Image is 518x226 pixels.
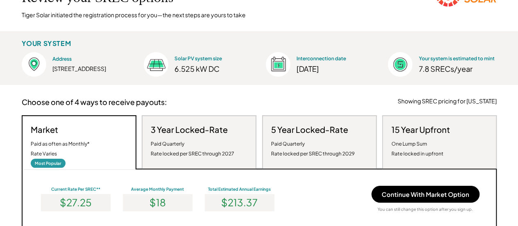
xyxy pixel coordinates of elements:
[378,207,473,212] div: You can still change this option after you sign up.
[22,11,246,19] div: Tiger Solar initiated the registration process for you—the next steps are yours to take
[266,52,290,77] img: Interconnection%403x.png
[52,56,124,63] div: Address
[398,97,497,105] div: Showing SREC pricing for [US_STATE]
[174,55,246,62] div: Solar PV system size
[52,65,124,73] div: [STREET_ADDRESS]
[22,52,46,77] img: Location%403x.png
[174,64,246,73] div: 6.525 kW DC
[121,186,195,192] div: Average Monthly Payment
[31,139,90,159] div: Paid as often as Monthly* Rate Varies
[144,52,168,77] img: Size%403x.png
[205,194,274,211] div: $213.37
[151,139,234,159] div: Paid Quarterly Rate locked per SREC through 2027
[388,52,412,77] img: Estimated%403x.png
[31,159,66,168] div: Most Popular
[31,124,58,135] h3: Market
[271,124,348,135] h3: 5 Year Locked-Rate
[203,186,276,192] div: Total Estimated Annual Earnings
[151,124,228,135] h3: 3 Year Locked-Rate
[22,39,71,48] div: YOUR SYSTEM
[371,186,480,203] button: Continue With Market Option
[41,194,111,211] div: $27.25
[123,194,192,211] div: $18
[296,55,368,62] div: Interconnection date
[391,139,443,159] div: One Lump Sum Rate locked in upfront
[296,64,368,73] div: [DATE]
[271,139,355,159] div: Paid Quarterly Rate locked per SREC through 2029
[391,124,450,135] h3: 15 Year Upfront
[39,186,113,192] div: Current Rate Per SREC**
[418,55,494,62] div: Your system is estimated to mint
[22,97,167,107] h3: Choose one of 4 ways to receive payouts:
[418,64,496,73] div: 7.8 SRECs/year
